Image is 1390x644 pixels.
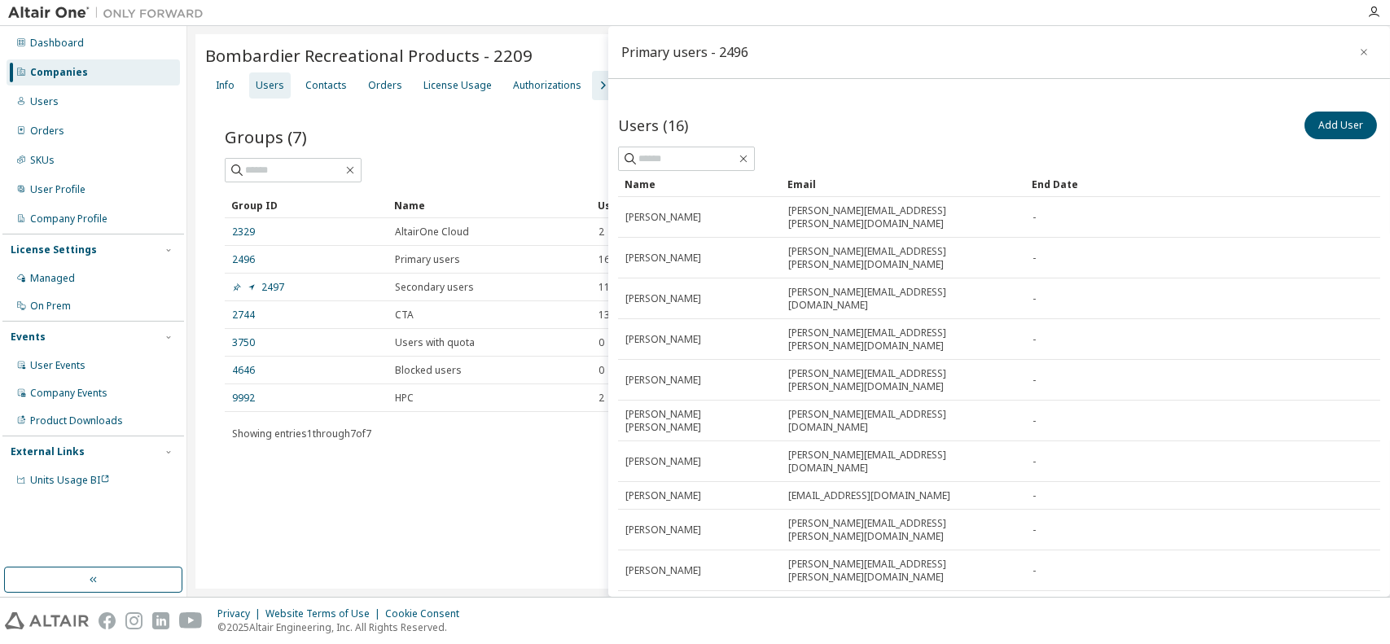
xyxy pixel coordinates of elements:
div: Company Profile [30,212,107,226]
span: - [1033,333,1036,346]
span: [PERSON_NAME] [625,455,701,468]
div: Primary users - 2496 [621,46,748,59]
div: Company Events [30,387,107,400]
div: License Settings [11,243,97,256]
button: Add User [1304,112,1377,139]
div: SKUs [30,154,55,167]
span: 13 [599,309,610,322]
span: Users with quota [395,336,475,349]
div: Users [30,95,59,108]
span: [EMAIL_ADDRESS][DOMAIN_NAME] [788,489,950,502]
span: Secondary users [395,281,474,294]
div: User Events [30,359,86,372]
span: [PERSON_NAME] [625,252,701,265]
div: Managed [30,272,75,285]
img: facebook.svg [99,612,116,629]
div: Website Terms of Use [265,607,385,620]
a: 2329 [232,226,255,239]
span: [PERSON_NAME][EMAIL_ADDRESS][PERSON_NAME][DOMAIN_NAME] [788,367,1018,393]
div: External Links [11,445,85,458]
span: [PERSON_NAME][EMAIL_ADDRESS][PERSON_NAME][DOMAIN_NAME] [788,326,1018,353]
div: End Date [1032,171,1318,197]
span: [PERSON_NAME][EMAIL_ADDRESS][DOMAIN_NAME] [788,286,1018,312]
span: 113 [599,281,616,294]
img: linkedin.svg [152,612,169,629]
span: 0 [599,364,604,377]
div: Name [394,192,585,218]
span: [PERSON_NAME] [625,374,701,387]
span: Users (16) [618,116,688,135]
div: Authorizations [513,79,581,92]
span: [PERSON_NAME][EMAIL_ADDRESS][PERSON_NAME][DOMAIN_NAME] [788,517,1018,543]
div: Group ID [231,192,381,218]
span: Blocked users [395,364,462,377]
div: Name [625,171,774,197]
span: 16 [599,253,610,266]
a: 3750 [232,336,255,349]
div: On Prem [30,300,71,313]
span: [PERSON_NAME] [625,211,701,224]
div: Privacy [217,607,265,620]
a: 2744 [232,309,255,322]
div: User Profile [30,183,86,196]
span: [PERSON_NAME] [625,292,701,305]
span: AltairOne Cloud [395,226,469,239]
span: [PERSON_NAME][EMAIL_ADDRESS][DOMAIN_NAME] [788,408,1018,434]
span: - [1033,489,1036,502]
span: CTA [395,309,414,322]
span: [PERSON_NAME][EMAIL_ADDRESS][DOMAIN_NAME] [788,449,1018,475]
a: 2497 [232,281,284,294]
div: Orders [30,125,64,138]
p: © 2025 Altair Engineering, Inc. All Rights Reserved. [217,620,469,634]
div: Orders [368,79,402,92]
span: - [1033,374,1036,387]
div: License Usage [423,79,492,92]
span: 0 [599,336,604,349]
span: - [1033,524,1036,537]
div: Dashboard [30,37,84,50]
span: - [1033,252,1036,265]
div: Email [787,171,1019,197]
div: Companies [30,66,88,79]
img: Altair One [8,5,212,21]
img: altair_logo.svg [5,612,89,629]
span: Showing entries 1 through 7 of 7 [232,427,371,440]
span: - [1033,211,1036,224]
span: [PERSON_NAME] [625,333,701,346]
div: Product Downloads [30,414,123,427]
div: Events [11,331,46,344]
span: [PERSON_NAME][EMAIL_ADDRESS][PERSON_NAME][DOMAIN_NAME] [788,558,1018,584]
img: youtube.svg [179,612,203,629]
div: Info [216,79,235,92]
div: Users [598,192,1307,218]
span: [PERSON_NAME][EMAIL_ADDRESS][PERSON_NAME][DOMAIN_NAME] [788,245,1018,271]
a: 2496 [232,253,255,266]
span: Units Usage BI [30,473,110,487]
span: - [1033,414,1036,427]
div: Cookie Consent [385,607,469,620]
span: [PERSON_NAME] [625,564,701,577]
span: 2 [599,226,604,239]
span: [PERSON_NAME] [625,489,701,502]
span: Groups (7) [225,125,307,148]
span: - [1033,455,1036,468]
img: instagram.svg [125,612,143,629]
span: HPC [395,392,414,405]
span: 2 [599,392,604,405]
span: [PERSON_NAME][EMAIL_ADDRESS][PERSON_NAME][DOMAIN_NAME] [788,204,1018,230]
span: Bombardier Recreational Products - 2209 [205,44,533,67]
span: Primary users [395,253,460,266]
span: [PERSON_NAME] [625,524,701,537]
span: [PERSON_NAME] [PERSON_NAME] [625,408,774,434]
div: Contacts [305,79,347,92]
div: Users [256,79,284,92]
a: 4646 [232,364,255,377]
span: - [1033,564,1036,577]
span: - [1033,292,1036,305]
a: 9992 [232,392,255,405]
